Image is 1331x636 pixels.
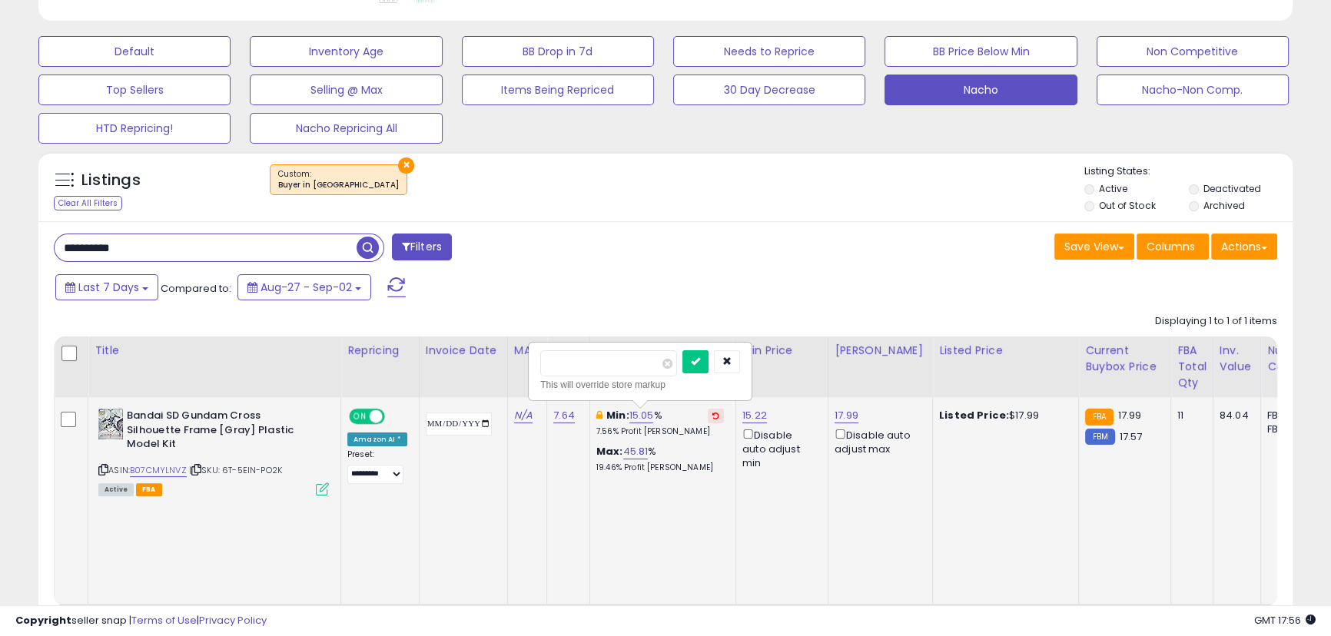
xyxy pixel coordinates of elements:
[426,343,501,359] div: Invoice Date
[131,613,197,628] a: Terms of Use
[462,36,654,67] button: BB Drop in 7d
[250,113,442,144] button: Nacho Repricing All
[1203,182,1261,195] label: Deactivated
[98,483,134,496] span: All listings currently available for purchase on Amazon
[540,377,740,393] div: This will override store markup
[81,170,141,191] h5: Listings
[1155,314,1277,329] div: Displaying 1 to 1 of 1 items
[136,483,162,496] span: FBA
[742,343,822,359] div: Min Price
[78,280,139,295] span: Last 7 Days
[250,75,442,105] button: Selling @ Max
[392,234,452,260] button: Filters
[1137,234,1209,260] button: Columns
[383,410,407,423] span: OFF
[1211,234,1277,260] button: Actions
[1267,422,1318,436] div: FBM: 2
[1177,409,1201,422] div: 11
[38,113,231,144] button: HTD Repricing!
[95,343,334,359] div: Title
[250,36,442,67] button: Inventory Age
[939,408,1009,422] b: Listed Price:
[1097,36,1289,67] button: Non Competitive
[835,343,926,359] div: [PERSON_NAME]
[1203,199,1245,212] label: Archived
[596,426,724,437] p: 7.56% Profit [PERSON_NAME]
[835,426,921,456] div: Disable auto adjust max
[15,614,267,628] div: seller snap | |
[199,613,267,628] a: Privacy Policy
[835,408,858,423] a: 17.99
[1085,429,1115,445] small: FBM
[885,36,1077,67] button: BB Price Below Min
[623,444,649,459] a: 45.81
[1084,164,1293,179] p: Listing States:
[15,613,71,628] strong: Copyright
[1054,234,1134,260] button: Save View
[742,408,767,423] a: 15.22
[161,281,231,296] span: Compared to:
[596,445,724,473] div: %
[419,336,507,397] th: CSV column name: cust_attr_3_Invoice Date
[278,180,399,190] div: Buyer in [GEOGRAPHIC_DATA]
[1099,199,1155,212] label: Out of Stock
[127,409,314,455] b: Bandai SD Gundam Cross Silhouette Frame [Gray] Plastic Model Kit
[1147,239,1195,254] span: Columns
[347,343,413,359] div: Repricing
[55,274,158,300] button: Last 7 Days
[939,409,1067,422] div: $17.99
[350,410,370,423] span: ON
[398,157,414,174] button: ×
[1117,408,1141,422] span: 17.99
[38,36,231,67] button: Default
[130,464,187,477] a: B07CMYLNVZ
[1220,409,1249,422] div: 84.04
[98,409,329,494] div: ASIN:
[347,432,407,446] div: Amazon AI *
[629,408,654,423] a: 15.05
[1220,343,1254,375] div: Inv. value
[1099,182,1127,195] label: Active
[596,409,724,437] div: %
[1267,409,1318,422] div: FBA: 0
[462,75,654,105] button: Items Being Repriced
[939,343,1072,359] div: Listed Price
[54,196,122,210] div: Clear All Filters
[278,168,399,191] span: Custom:
[514,408,533,423] a: N/A
[98,409,123,439] img: 51MGpt6NzlS._SL40_.jpg
[514,343,540,359] div: MAP
[189,464,282,476] span: | SKU: 6T-5EIN-PO2K
[596,444,623,459] b: Max:
[261,280,352,295] span: Aug-27 - Sep-02
[742,426,816,470] div: Disable auto adjust min
[38,75,231,105] button: Top Sellers
[1119,429,1142,444] span: 17.57
[347,449,407,484] div: Preset:
[673,36,865,67] button: Needs to Reprice
[596,462,724,473] p: 19.46% Profit [PERSON_NAME]
[606,408,629,422] b: Min:
[885,75,1077,105] button: Nacho
[1267,343,1323,375] div: Num of Comp.
[1177,343,1207,391] div: FBA Total Qty
[589,336,735,397] th: The percentage added to the cost of goods (COGS) that forms the calculator for Min & Max prices.
[673,75,865,105] button: 30 Day Decrease
[1085,343,1164,375] div: Current Buybox Price
[237,274,371,300] button: Aug-27 - Sep-02
[1097,75,1289,105] button: Nacho-Non Comp.
[1085,409,1114,426] small: FBA
[1254,613,1316,628] span: 2025-09-10 17:56 GMT
[553,408,575,423] a: 7.64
